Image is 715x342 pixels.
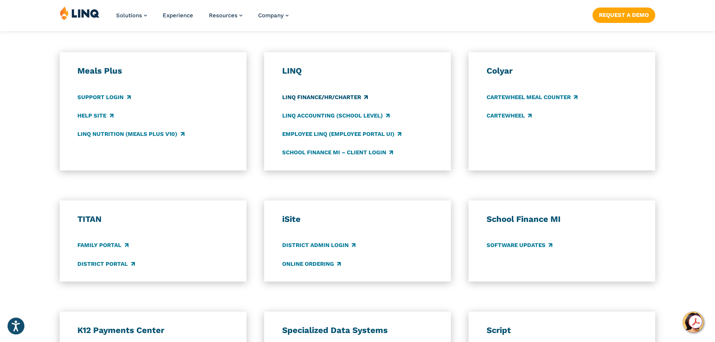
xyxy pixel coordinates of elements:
a: LINQ Accounting (school level) [282,111,390,120]
a: Experience [163,12,193,19]
h3: Colyar [487,66,637,76]
a: CARTEWHEEL Meal Counter [487,93,577,101]
a: Family Portal [77,241,128,250]
a: Solutions [116,12,147,19]
img: LINQ | K‑12 Software [60,6,100,20]
a: Support Login [77,93,130,101]
a: CARTEWHEEL [487,111,532,120]
a: District Portal [77,260,135,268]
a: Employee LINQ (Employee Portal UI) [282,130,401,138]
nav: Button Navigation [593,6,655,23]
h3: School Finance MI [487,214,637,224]
h3: K12 Payments Center [77,325,228,336]
a: Resources [209,12,242,19]
a: Request a Demo [593,8,655,23]
a: LINQ Nutrition (Meals Plus v10) [77,130,184,138]
span: Resources [209,12,237,19]
a: District Admin Login [282,241,355,250]
h3: iSite [282,214,433,224]
span: Company [258,12,284,19]
a: Help Site [77,111,113,120]
h3: LINQ [282,66,433,76]
h3: Script [487,325,637,336]
a: Software Updates [487,241,552,250]
h3: TITAN [77,214,228,224]
a: LINQ Finance/HR/Charter [282,93,368,101]
button: Hello, have a question? Let’s chat. [683,312,704,333]
a: Company [258,12,289,19]
span: Solutions [116,12,142,19]
h3: Meals Plus [77,66,228,76]
a: School Finance MI – Client Login [282,148,393,157]
nav: Primary Navigation [116,6,289,31]
a: Online Ordering [282,260,341,268]
h3: Specialized Data Systems [282,325,433,336]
